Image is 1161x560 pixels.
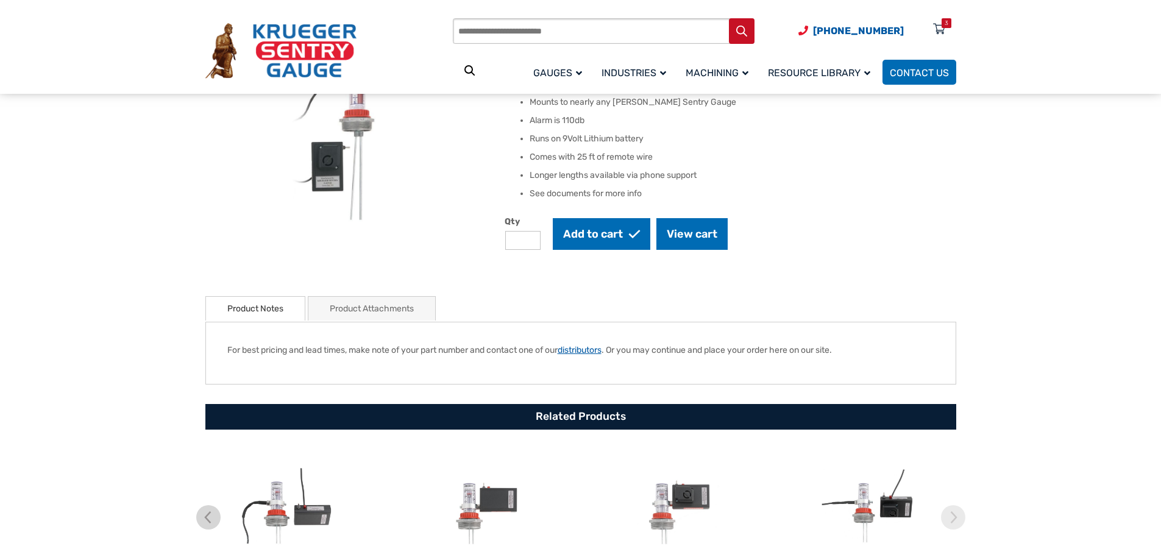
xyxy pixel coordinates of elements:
input: Product quantity [505,231,541,250]
h2: Related Products [205,404,956,430]
li: Alarm is 110db [530,115,956,127]
a: Machining [678,58,761,87]
li: Runs on 9Volt Lithium battery [530,133,956,145]
span: Industries [602,67,666,79]
li: Longer lengths available via phone support [530,169,956,182]
span: Contact Us [890,67,949,79]
img: chevron-right.svg [941,505,965,530]
div: 3 [945,18,948,28]
a: Phone Number (920) 434-8860 [798,23,904,38]
button: Add to cart [553,218,650,250]
a: Contact Us [882,60,956,85]
li: Comes with 25 ft of remote wire [530,151,956,163]
span: Gauges [533,67,582,79]
a: Resource Library [761,58,882,87]
a: View cart [656,218,728,250]
li: See documents for more info [530,188,956,200]
a: Industries [594,58,678,87]
a: Gauges [526,58,594,87]
li: Mounts to nearly any [PERSON_NAME] Sentry Gauge [530,96,956,108]
a: Product Notes [227,297,283,321]
p: For best pricing and lead times, make note of your part number and contact one of our . Or you ma... [227,344,934,356]
a: Product Attachments [330,297,414,321]
span: [PHONE_NUMBER] [813,25,904,37]
a: distributors [558,345,602,355]
span: Machining [686,67,748,79]
span: Resource Library [768,67,870,79]
a: View full-screen image gallery [459,60,481,82]
img: chevron-left.svg [196,505,221,530]
img: Krueger Sentry Gauge [205,23,357,79]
